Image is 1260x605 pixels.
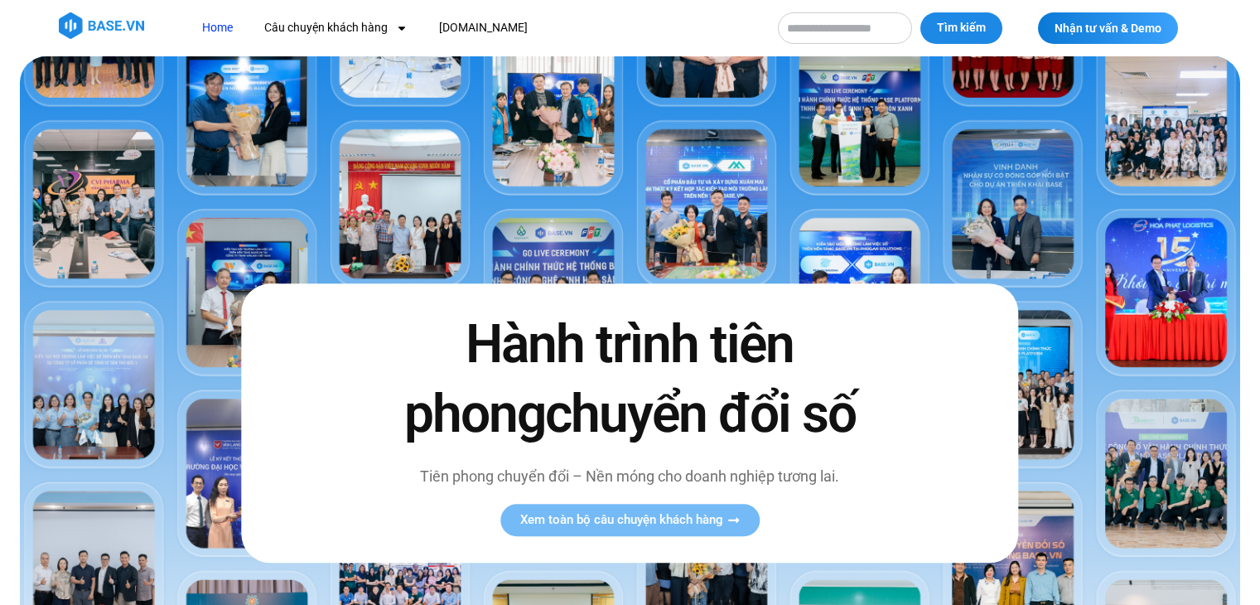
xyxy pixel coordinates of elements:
a: [DOMAIN_NAME] [427,12,540,43]
span: chuyển đổi số [545,383,856,445]
a: Xem toàn bộ câu chuyện khách hàng [500,504,760,536]
button: Tìm kiếm [920,12,1002,44]
p: Tiên phong chuyển đổi – Nền móng cho doanh nghiệp tương lai. [369,465,891,487]
span: Nhận tư vấn & Demo [1055,22,1161,34]
a: Home [190,12,245,43]
a: Nhận tư vấn & Demo [1038,12,1178,44]
nav: Menu [190,12,761,43]
h2: Hành trình tiên phong [369,311,891,448]
span: Xem toàn bộ câu chuyện khách hàng [520,514,723,526]
span: Tìm kiếm [937,20,986,36]
a: Câu chuyện khách hàng [252,12,420,43]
